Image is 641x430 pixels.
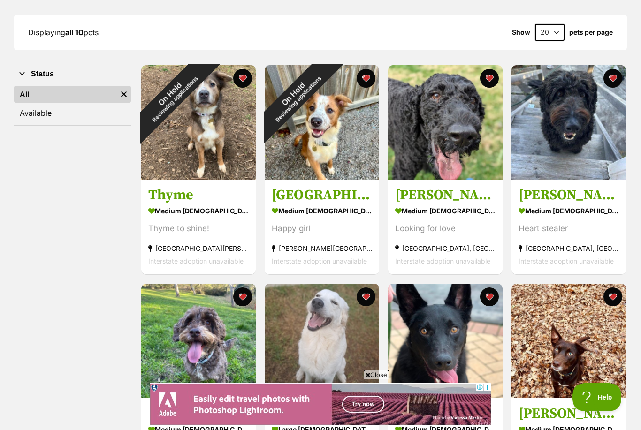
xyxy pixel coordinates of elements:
[395,187,496,204] h3: [PERSON_NAME]
[151,75,199,123] span: Reviewing applications
[388,65,503,180] img: Arthur Russelton
[28,28,99,37] span: Displaying pets
[364,370,389,379] span: Close
[265,284,379,398] img: Daizy
[395,204,496,218] div: medium [DEMOGRAPHIC_DATA] Dog
[603,287,622,306] button: favourite
[272,204,372,218] div: medium [DEMOGRAPHIC_DATA] Dog
[519,204,619,218] div: medium [DEMOGRAPHIC_DATA] Dog
[388,284,503,398] img: Blue Bayou
[117,86,131,103] a: Remove filter
[388,180,503,275] a: [PERSON_NAME] medium [DEMOGRAPHIC_DATA] Dog Looking for love [GEOGRAPHIC_DATA], [GEOGRAPHIC_DATA]...
[244,45,348,148] div: On Hold
[148,223,249,235] div: Thyme to shine!
[272,223,372,235] div: Happy girl
[141,180,256,275] a: Thyme medium [DEMOGRAPHIC_DATA] Dog Thyme to shine! [GEOGRAPHIC_DATA][PERSON_NAME][GEOGRAPHIC_DAT...
[265,172,379,181] a: On HoldReviewing applications
[141,172,256,181] a: On HoldReviewing applications
[357,69,375,88] button: favourite
[141,284,256,398] img: Milo Russelton
[233,69,252,88] button: favourite
[511,65,626,180] img: Bodhi Quinnell
[395,242,496,255] div: [GEOGRAPHIC_DATA], [GEOGRAPHIC_DATA]
[141,65,256,180] img: Thyme
[272,187,372,204] h3: [GEOGRAPHIC_DATA]
[480,287,499,306] button: favourite
[265,180,379,275] a: [GEOGRAPHIC_DATA] medium [DEMOGRAPHIC_DATA] Dog Happy girl [PERSON_NAME][GEOGRAPHIC_DATA], [GEOGR...
[519,405,619,422] h3: [PERSON_NAME]
[512,29,530,36] span: Show
[148,204,249,218] div: medium [DEMOGRAPHIC_DATA] Dog
[272,257,367,265] span: Interstate adoption unavailable
[480,69,499,88] button: favourite
[572,383,622,411] iframe: Help Scout Beacon - Open
[357,287,375,306] button: favourite
[519,257,614,265] span: Interstate adoption unavailable
[569,29,613,36] label: pets per page
[395,257,490,265] span: Interstate adoption unavailable
[275,75,323,123] span: Reviewing applications
[395,223,496,235] div: Looking for love
[150,383,491,425] iframe: Advertisement
[519,187,619,204] h3: [PERSON_NAME]
[395,405,496,422] h3: Blue Bayou
[272,242,372,255] div: [PERSON_NAME][GEOGRAPHIC_DATA], [GEOGRAPHIC_DATA]
[519,242,619,255] div: [GEOGRAPHIC_DATA], [GEOGRAPHIC_DATA]
[148,187,249,204] h3: Thyme
[148,242,249,255] div: [GEOGRAPHIC_DATA][PERSON_NAME][GEOGRAPHIC_DATA]
[14,84,131,125] div: Status
[14,86,117,103] a: All
[65,28,84,37] strong: all 10
[511,284,626,398] img: Milo Haliwell
[148,405,249,422] h3: [PERSON_NAME]
[265,65,379,180] img: Maldives
[14,105,131,121] a: Available
[14,68,131,80] button: Status
[511,180,626,275] a: [PERSON_NAME] medium [DEMOGRAPHIC_DATA] Dog Heart stealer [GEOGRAPHIC_DATA], [GEOGRAPHIC_DATA] In...
[121,45,224,148] div: On Hold
[148,257,244,265] span: Interstate adoption unavailable
[233,287,252,306] button: favourite
[519,223,619,235] div: Heart stealer
[603,69,622,88] button: favourite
